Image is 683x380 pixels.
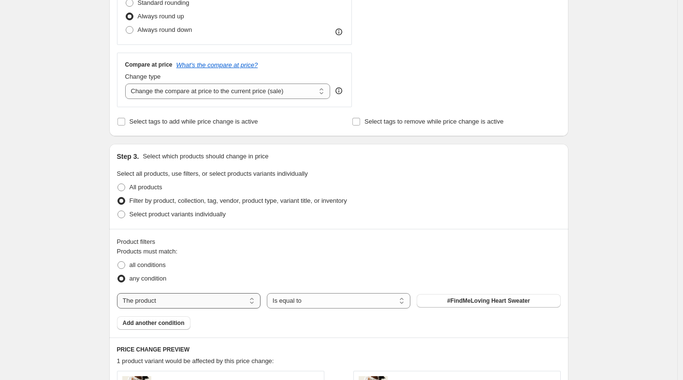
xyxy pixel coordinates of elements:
button: Add another condition [117,316,190,330]
span: Always round up [138,13,184,20]
span: Select tags to remove while price change is active [364,118,504,125]
span: Select product variants individually [130,211,226,218]
button: #FindMeLoving Heart Sweater [417,294,560,308]
div: Product filters [117,237,561,247]
div: help [334,86,344,96]
span: Filter by product, collection, tag, vendor, product type, variant title, or inventory [130,197,347,204]
span: Products must match: [117,248,178,255]
span: Change type [125,73,161,80]
h6: PRICE CHANGE PREVIEW [117,346,561,353]
h3: Compare at price [125,61,173,69]
span: 1 product variant would be affected by this price change: [117,357,274,365]
h2: Step 3. [117,152,139,161]
span: Select all products, use filters, or select products variants individually [117,170,308,177]
span: Always round down [138,26,192,33]
span: all conditions [130,261,166,268]
button: What's the compare at price? [176,61,258,69]
span: any condition [130,275,167,282]
p: Select which products should change in price [143,152,268,161]
span: Add another condition [123,319,185,327]
span: #FindMeLoving Heart Sweater [447,297,530,305]
span: All products [130,183,162,191]
span: Select tags to add while price change is active [130,118,258,125]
